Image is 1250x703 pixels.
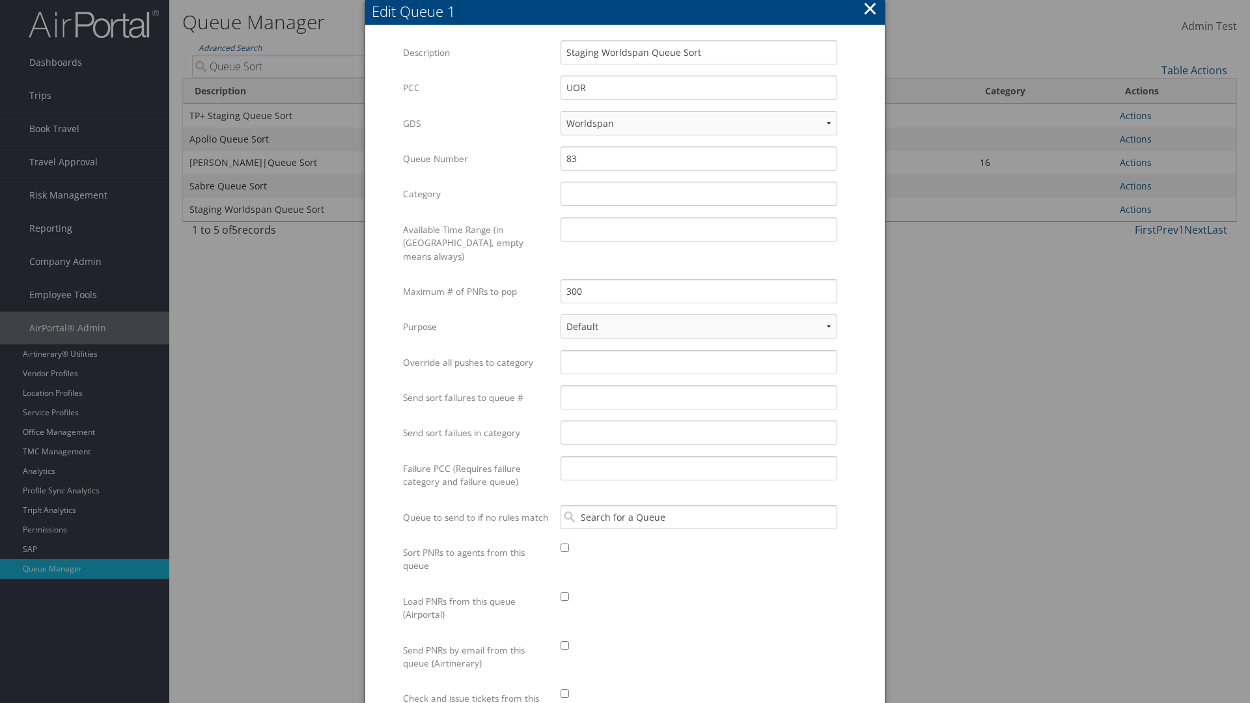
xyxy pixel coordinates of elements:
label: Category [403,182,551,206]
label: Queue to send to if no rules match [403,505,551,530]
label: GDS [403,111,551,136]
label: Override all pushes to category [403,350,551,375]
label: Available Time Range (in [GEOGRAPHIC_DATA], empty means always) [403,217,551,269]
label: Load PNRs from this queue (Airportal) [403,589,551,627]
label: Send PNRs by email from this queue (Airtinerary) [403,638,551,676]
label: PCC [403,76,551,100]
label: Queue Number [403,146,551,171]
label: Send sort failues in category [403,420,551,445]
div: Edit Queue 1 [372,1,885,21]
input: Search for a Queue [561,505,837,529]
label: Send sort failures to queue # [403,385,551,410]
label: Maximum # of PNRs to pop [403,279,551,304]
label: Failure PCC (Requires failure category and failure queue) [403,456,551,495]
label: Sort PNRs to agents from this queue [403,540,551,579]
label: Purpose [403,314,551,339]
label: Description [403,40,551,65]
